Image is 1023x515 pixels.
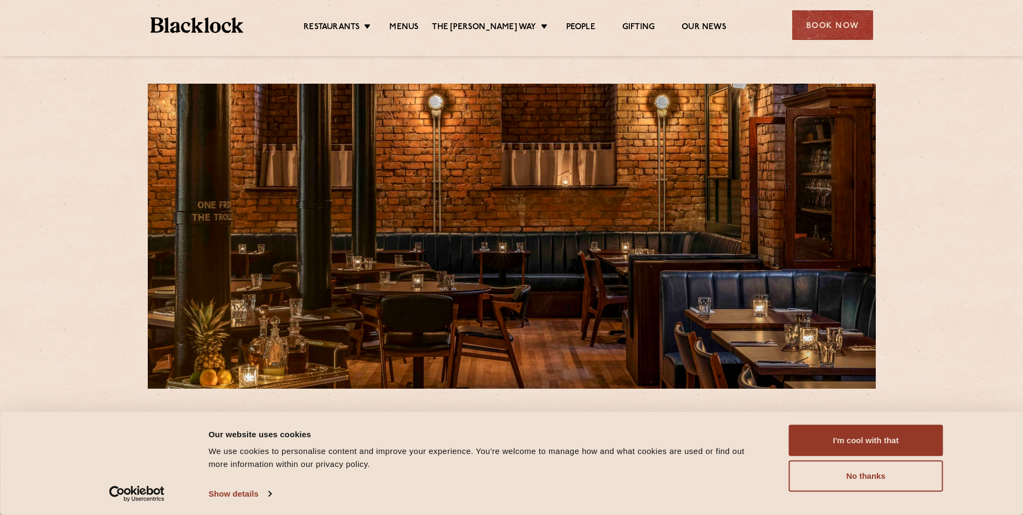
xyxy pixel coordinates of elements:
a: People [566,22,595,34]
a: Menus [389,22,418,34]
a: Gifting [622,22,655,34]
a: Restaurants [304,22,360,34]
div: We use cookies to personalise content and improve your experience. You're welcome to manage how a... [209,445,765,471]
button: No thanks [789,460,943,492]
div: Book Now [792,10,873,40]
a: Usercentrics Cookiebot - opens in a new window [90,486,184,502]
img: BL_Textured_Logo-footer-cropped.svg [150,17,244,33]
div: Our website uses cookies [209,428,765,441]
button: I'm cool with that [789,425,943,456]
a: The [PERSON_NAME] Way [432,22,536,34]
a: Show details [209,486,271,502]
a: Our News [682,22,726,34]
